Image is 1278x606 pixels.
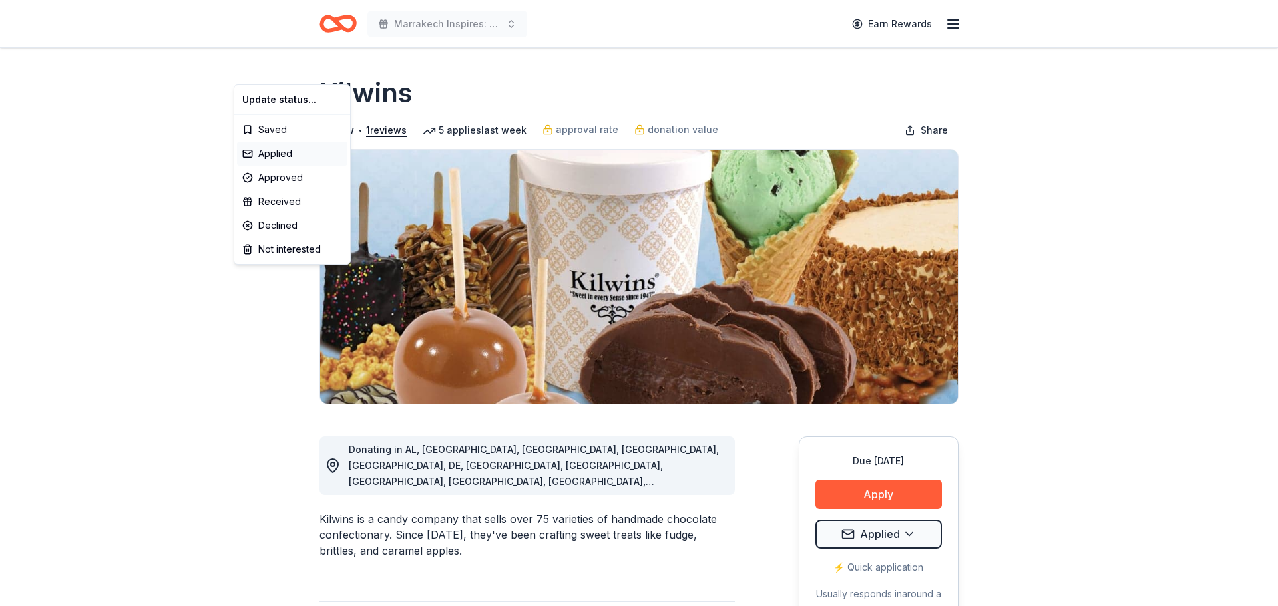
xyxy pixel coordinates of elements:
[394,16,501,32] span: Marrakech Inspires: An Evening of Possibility Cocktail Party & Auction
[237,237,347,261] div: Not interested
[237,142,347,166] div: Applied
[237,118,347,142] div: Saved
[237,190,347,214] div: Received
[237,166,347,190] div: Approved
[237,214,347,237] div: Declined
[237,88,347,112] div: Update status...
